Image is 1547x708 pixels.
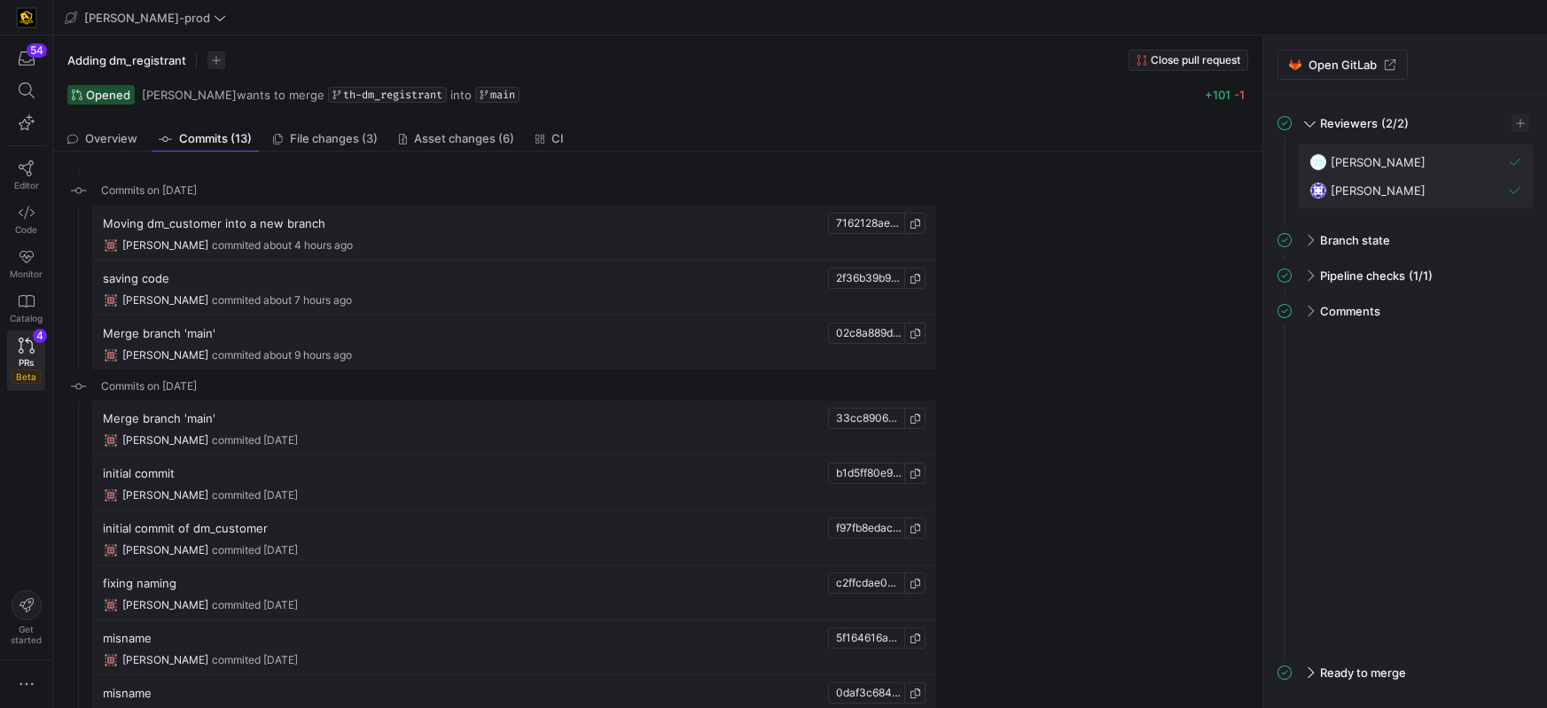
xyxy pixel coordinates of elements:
span: Asset changes (6) [414,133,514,144]
mat-expansion-panel-header: Ready to merge [1277,658,1533,687]
span: (1/1) [1409,268,1433,283]
span: [PERSON_NAME] [122,599,208,611]
h4: saving code [103,271,169,285]
button: Close pull request [1129,50,1248,71]
h4: Merge branch 'main' [103,326,215,340]
span: 02c8a889d8cc58ca30552d8f106e8fed94a95bf2 [836,323,902,343]
span: Editor [14,180,39,191]
span: Code [15,224,37,235]
span: Get started [11,624,42,645]
mat-expansion-panel-header: Branch state [1277,226,1533,254]
span: [PERSON_NAME] [1331,183,1426,198]
span: -1 [1234,88,1245,102]
a: th-dm_registrant [328,87,447,103]
span: Branch state [1320,233,1390,247]
span: 0daf3c684024daa9e64b0ca228bdf0bde7ddb2d3 [836,683,902,703]
span: (2/2) [1381,116,1409,130]
span: commited about 4 hours ago [212,239,353,252]
span: Catalog [10,313,43,323]
span: [PERSON_NAME] [142,88,237,102]
span: Commits on [DATE] [101,184,197,197]
span: [PERSON_NAME] [122,239,208,252]
h4: misname [103,631,152,645]
button: [PERSON_NAME]-prod [60,6,230,29]
span: Monitor [10,268,43,279]
span: th-dm_registrant [343,89,442,101]
span: [PERSON_NAME] [122,349,208,362]
h4: initial commit of dm_customer [103,521,268,535]
span: CI [551,133,564,144]
a: https://storage.googleapis.com/y42-prod-data-exchange/images/uAsz27BndGEK0hZWDFeOjoxA7jCwgK9jE472... [7,3,45,33]
a: Code [7,198,45,242]
h4: fixing naming [103,576,176,590]
span: into [450,88,472,102]
a: Editor [7,153,45,198]
span: commited about 9 hours ago [212,349,352,362]
span: Opened [86,88,130,102]
span: Reviewers [1320,116,1378,130]
span: Beta [12,370,41,384]
span: main [490,89,515,101]
mat-expansion-panel-header: Reviewers(2/2) [1277,109,1533,137]
span: File changes (3) [290,133,378,144]
span: commited [DATE] [212,489,298,502]
span: 7162128ae2a36cd27ae5cce14d5cdab15d3fa861 [836,214,902,233]
span: b1d5ff80e97366f67cb76601ccd642b4f5e89523 [836,463,902,483]
div: 54 [27,43,47,58]
a: PRsBeta4 [7,331,45,391]
span: commited [DATE] [212,544,298,556]
mat-expansion-panel-header: Comments [1277,297,1533,325]
span: commited about 7 hours ago [212,294,352,307]
span: [PERSON_NAME] [122,434,208,447]
span: PRs [19,357,34,368]
button: 54 [7,43,45,74]
span: Open GitLab [1309,58,1377,72]
span: 33cc89061ac375f1c8c42f4b6064728685c4f1e5 [836,408,902,428]
span: Overview [85,133,137,144]
span: [PERSON_NAME]-prod [84,11,210,25]
mat-expansion-panel-header: Pipeline checks(1/1) [1277,261,1533,290]
a: Open GitLab [1277,50,1408,80]
span: 2f36b39b99ab3c667dc76f6989a3995a40771c5f [836,268,902,288]
button: Getstarted [7,583,45,652]
div: 4 [33,329,47,343]
h4: initial commit [103,466,175,480]
h4: misname [103,686,152,700]
div: Reviewers(2/2) [1277,144,1533,226]
span: Close pull request [1151,54,1240,66]
span: [PERSON_NAME] [122,294,208,307]
h4: Merge branch 'main' [103,411,215,425]
span: [PERSON_NAME] [122,654,208,666]
span: Ready to merge [1320,665,1406,680]
span: [PERSON_NAME] [1331,155,1426,169]
img: https://secure.gravatar.com/avatar/e200ad0c12bb49864ec62671df577dc1f004127e33c27085bc121970d062b3... [1309,182,1327,199]
span: Comments [1320,304,1380,318]
span: Pipeline checks [1320,268,1405,283]
img: https://storage.googleapis.com/y42-prod-data-exchange/images/uAsz27BndGEK0hZWDFeOjoxA7jCwgK9jE472... [18,9,35,27]
img: https://secure.gravatar.com/avatar/93624b85cfb6a0d6831f1d6e8dbf2768734b96aa2308d2c902a4aae71f619b... [1309,153,1327,171]
span: wants to merge [142,88,324,102]
span: 5f164616a5fdaaccc6ae1b080901a47141126b94 [836,628,902,648]
span: commited [DATE] [212,654,298,666]
span: f97fb8edacdb4945dfddd2370efd00f7f8c43f91 [836,518,902,538]
span: commited [DATE] [212,434,298,447]
span: c2ffcdae03fb40651fce99d48ae99cb820e1c0de [836,573,902,593]
a: Monitor [7,242,45,286]
span: Commits (13) [179,133,252,144]
span: Adding dm_registrant [67,53,186,67]
a: Catalog [7,286,45,331]
span: +101 [1205,88,1231,102]
h4: Moving dm_customer into a new branch [103,216,325,230]
a: main [475,87,520,103]
span: [PERSON_NAME] [122,489,208,502]
span: commited [DATE] [212,599,298,611]
span: [PERSON_NAME] [122,544,208,556]
span: Commits on [DATE] [101,380,197,393]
